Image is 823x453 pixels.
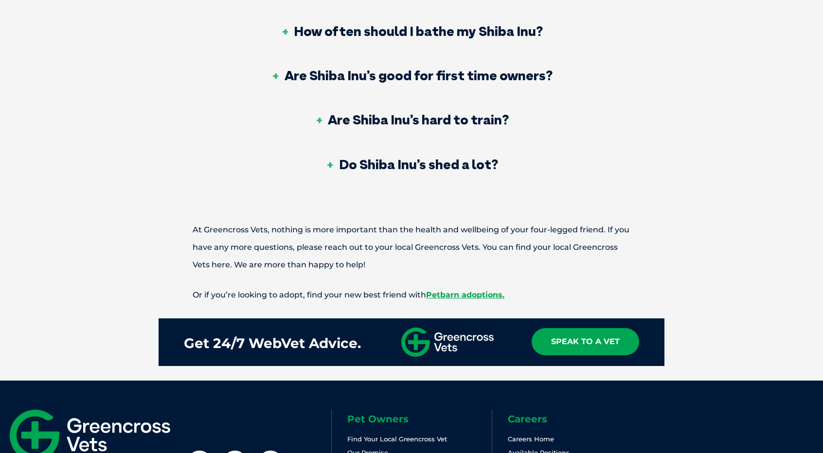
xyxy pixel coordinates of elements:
[804,44,814,54] button: Search
[347,435,447,443] a: Find Your Local Greencross Vet
[347,414,492,424] h6: Pet Owners
[532,328,639,355] a: Speak To A Vet
[401,328,494,357] img: gxv-logo-horizontal.svg
[159,286,664,304] p: Or if you’re looking to adopt, find your new best friend with
[280,24,543,38] h3: How often should I bathe my Shiba Inu?
[325,157,498,171] h3: Do Shiba Inu’s shed a lot?
[508,435,554,443] a: Careers Home
[271,69,553,82] h3: Are Shiba Inu’s good for first time owners?
[508,414,652,424] h6: Careers
[314,113,509,126] h3: Are Shiba Inu’s hard to train?
[159,221,664,274] p: At Greencross Vets, nothing is more important than the health and wellbeing of your four-legged f...
[426,290,504,299] a: Petbarn adoptions.
[184,328,361,359] div: Get 24/7 WebVet Advice.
